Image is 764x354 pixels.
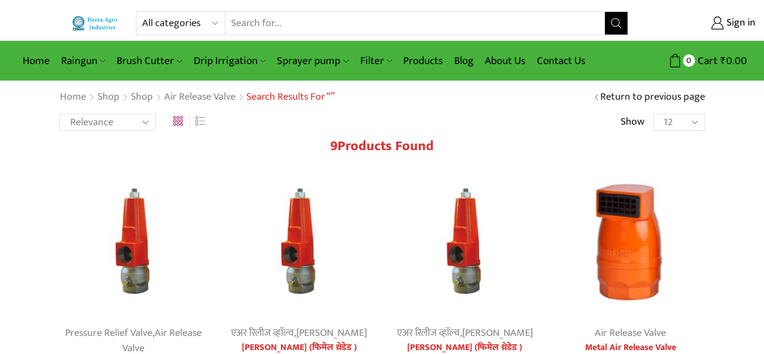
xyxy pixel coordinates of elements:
[720,52,747,70] bdi: 0.00
[246,91,335,104] h1: Search results for “”
[621,115,645,130] span: Show
[724,16,756,31] span: Sign in
[355,48,398,74] a: Filter
[398,48,449,74] a: Products
[225,12,605,35] input: Search for...
[225,326,374,341] div: ,
[605,12,628,35] button: Search button
[720,52,726,70] span: ₹
[56,48,111,74] a: Raingun
[683,54,695,66] span: 0
[639,50,747,71] a: 0 Cart ₹0.00
[164,90,236,105] a: Air Release Valve
[391,168,540,317] img: pressure relief valve
[449,48,479,74] a: Blog
[271,48,354,74] a: Sprayer pump
[59,90,335,105] nav: Breadcrumb
[231,325,294,342] a: एअर रिलीज व्हाॅल्व
[391,326,540,341] div: ,
[59,168,208,317] img: Female threaded pressure relief valve
[695,53,718,69] span: Cart
[600,90,705,105] a: Return to previous page
[65,325,152,342] a: Pressure Relief Valve
[17,48,56,74] a: Home
[111,48,187,74] a: Brush Cutter
[97,90,120,105] a: Shop
[59,90,87,105] a: Home
[531,48,591,74] a: Contact Us
[338,135,434,157] span: Products found
[59,114,156,131] select: Shop order
[462,325,533,342] a: [PERSON_NAME]
[330,135,338,157] span: 9
[595,325,666,342] a: Air Release Valve
[188,48,271,74] a: Drip Irrigation
[397,325,460,342] a: एअर रिलीज व्हाॅल्व
[130,90,153,105] a: Shop
[225,168,374,317] img: pressure relief valve
[645,13,756,33] a: Sign in
[556,168,705,317] img: Metal Air Release Valve
[296,325,367,342] a: [PERSON_NAME]
[479,48,531,74] a: About Us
